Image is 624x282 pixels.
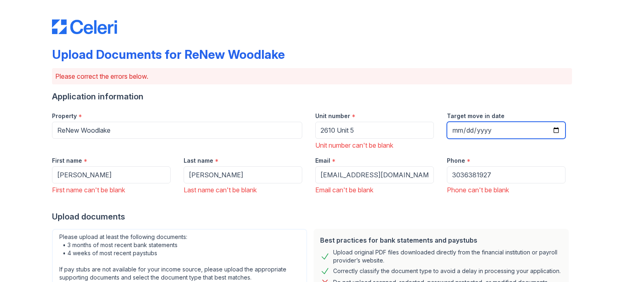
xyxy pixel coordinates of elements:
[315,112,350,120] label: Unit number
[184,157,213,165] label: Last name
[447,185,565,195] div: Phone can't be blank
[447,112,505,120] label: Target move in date
[320,235,562,245] div: Best practices for bank statements and paystubs
[447,157,465,165] label: Phone
[52,157,82,165] label: First name
[52,91,572,102] div: Application information
[52,112,77,120] label: Property
[184,185,302,195] div: Last name can't be blank
[55,71,569,81] p: Please correct the errors below.
[315,140,434,150] div: Unit number can't be blank
[52,211,572,222] div: Upload documents
[52,47,285,62] div: Upload Documents for ReNew Woodlake
[333,266,561,276] div: Correctly classify the document type to avoid a delay in processing your application.
[315,157,330,165] label: Email
[333,248,562,265] div: Upload original PDF files downloaded directly from the financial institution or payroll provider’...
[52,185,171,195] div: First name can't be blank
[52,19,117,34] img: CE_Logo_Blue-a8612792a0a2168367f1c8372b55b34899dd931a85d93a1a3d3e32e68fde9ad4.png
[315,185,434,195] div: Email can't be blank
